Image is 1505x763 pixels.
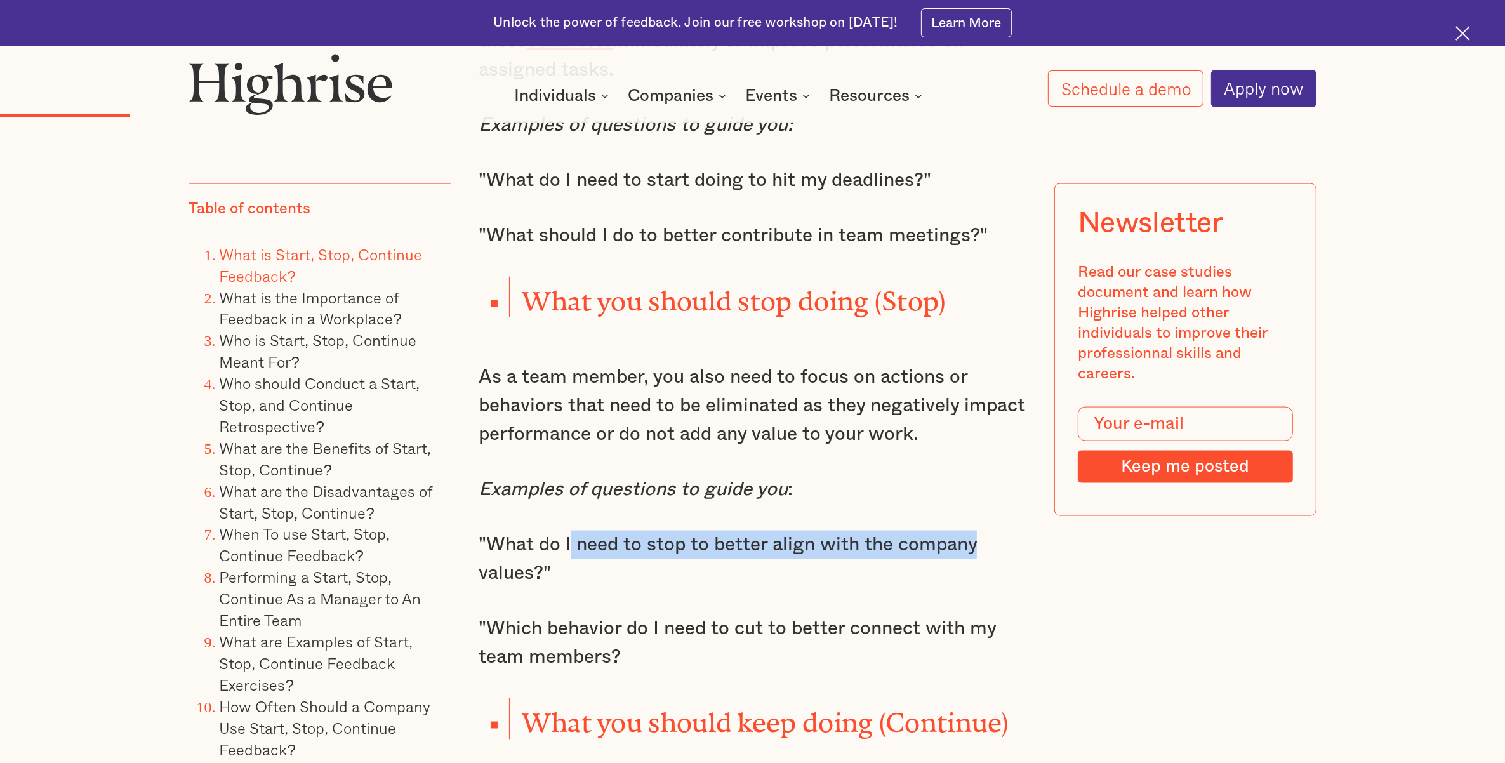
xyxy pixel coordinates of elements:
[189,199,311,219] div: Table of contents
[1078,407,1293,441] input: Your e-mail
[1211,70,1316,107] a: Apply now
[745,88,814,103] div: Events
[220,435,432,481] a: What are the Benefits of Start, Stop, Continue?
[514,88,596,103] div: Individuals
[479,166,1026,195] p: "What do I need to start doing to hit my deadlines?"
[522,286,946,303] strong: What you should stop doing (Stop)
[829,88,926,103] div: Resources
[921,8,1012,37] a: Learn More
[220,629,413,696] a: What are Examples of Start, Stop, Continue Feedback Exercises?
[514,88,613,103] div: Individuals
[479,116,793,135] em: Examples of questions to guide you:
[1078,262,1293,383] div: Read our case studies document and learn how Highrise helped other individuals to improve their p...
[493,14,898,32] div: Unlock the power of feedback. Join our free workshop on [DATE]!
[189,53,393,115] img: Highrise logo
[628,88,713,103] div: Companies
[628,88,730,103] div: Companies
[479,222,1026,250] p: "What should I do to better contribute in team meetings?"
[220,694,431,760] a: How Often Should a Company Use Start, Stop, Continue Feedback?
[745,88,797,103] div: Events
[220,522,390,567] a: When To use Start, Stop, Continue Feedback?
[1078,451,1293,482] input: Keep me posted
[522,707,1009,724] strong: What you should keep doing (Continue)
[220,242,423,287] a: What is Start, Stop, Continue Feedback?
[1455,26,1470,41] img: Cross icon
[479,614,1026,672] p: "Which behavior do I need to cut to better connect with my team members?
[479,531,1026,588] p: "What do I need to stop to better align with the company values?"
[479,480,788,499] em: Examples of questions to guide you
[479,475,1026,504] p: :
[829,88,910,103] div: Resources
[1078,407,1293,482] form: Modal Form
[220,285,402,330] a: What is the Importance of Feedback in a Workplace?
[220,328,417,373] a: Who is Start, Stop, Continue Meant For?
[220,371,420,437] a: Who should Conduct a Start, Stop, and Continue Retrospective?
[1048,70,1203,107] a: Schedule a demo
[220,565,421,632] a: Performing a Start, Stop, Continue As a Manager to An Entire Team
[1078,206,1223,239] div: Newsletter
[220,479,433,524] a: What are the Disadvantages of Start, Stop, Continue?
[479,363,1026,449] p: As a team member, you also need to focus on actions or behaviors that need to be eliminated as th...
